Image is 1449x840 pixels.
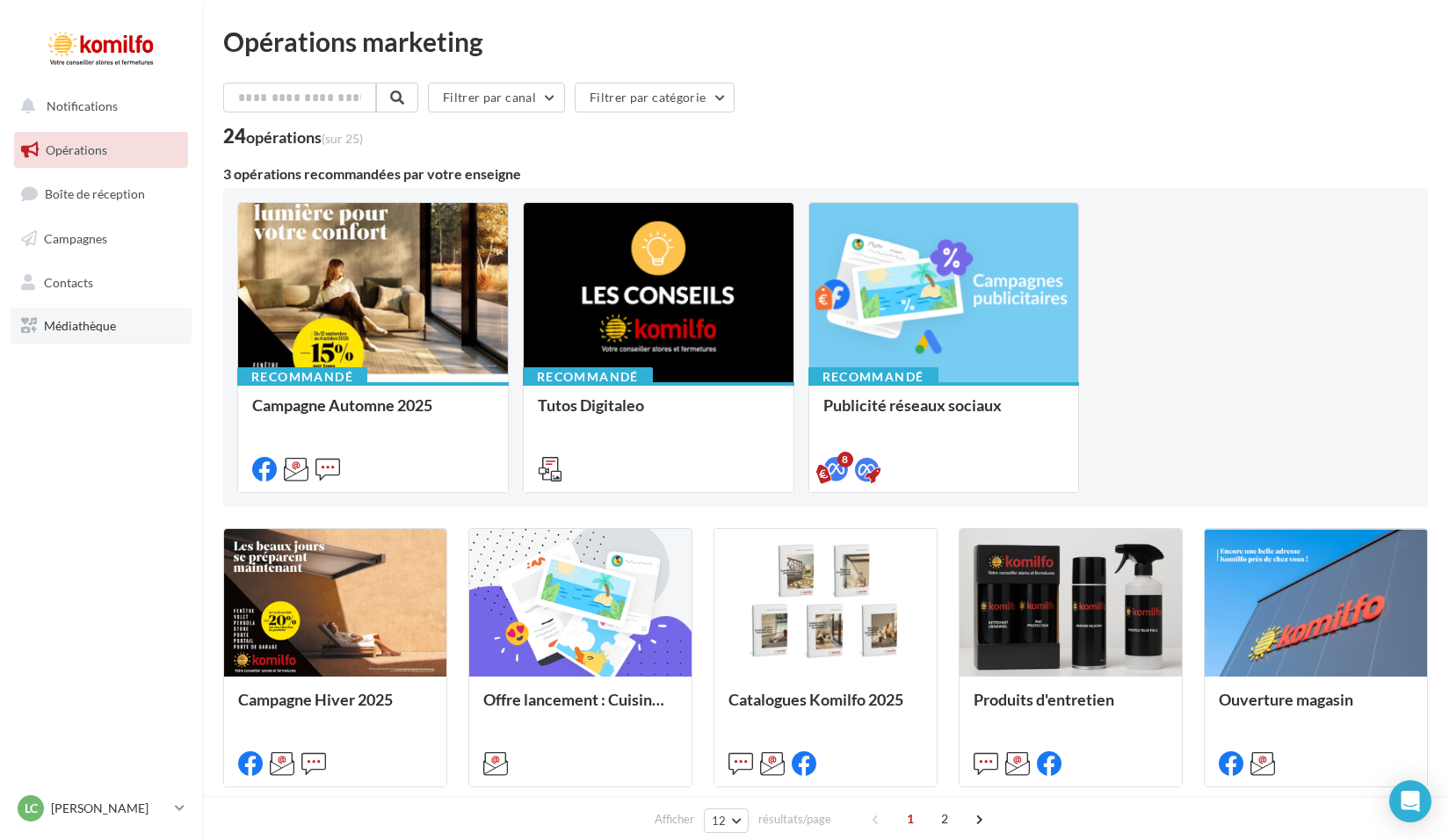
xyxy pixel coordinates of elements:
[704,808,749,833] button: 12
[823,396,1065,431] div: Publicité réseaux sociaux
[728,691,923,726] div: Catalogues Komilfo 2025
[483,691,677,726] div: Offre lancement : Cuisine extérieur
[47,98,118,113] span: Notifications
[44,318,116,333] span: Médiathèque
[655,811,694,828] span: Afficher
[11,132,192,169] a: Opérations
[538,396,779,431] div: Tutos Digitaleo
[25,800,38,817] span: Lc
[11,175,192,213] a: Boîte de réception
[45,186,145,201] span: Boîte de réception
[896,805,924,833] span: 1
[223,127,363,146] div: 24
[46,142,107,157] span: Opérations
[428,83,565,112] button: Filtrer par canal
[51,800,168,817] p: [PERSON_NAME]
[44,231,107,246] span: Campagnes
[223,28,1428,54] div: Opérations marketing
[237,367,367,387] div: Recommandé
[974,691,1168,726] div: Produits d'entretien
[575,83,735,112] button: Filtrer par catégorie
[11,221,192,257] a: Campagnes
[238,691,432,726] div: Campagne Hiver 2025
[44,274,93,289] span: Contacts
[11,264,192,301] a: Contacts
[931,805,959,833] span: 2
[14,792,188,825] a: Lc [PERSON_NAME]
[837,452,853,467] div: 8
[11,88,185,125] button: Notifications
[523,367,653,387] div: Recommandé
[252,396,494,431] div: Campagne Automne 2025
[11,308,192,344] a: Médiathèque
[1389,780,1431,822] div: Open Intercom Messenger
[1219,691,1413,726] div: Ouverture magasin
[322,131,363,146] span: (sur 25)
[758,811,831,828] span: résultats/page
[808,367,938,387] div: Recommandé
[246,129,363,145] div: opérations
[223,167,1428,181] div: 3 opérations recommandées par votre enseigne
[712,814,727,828] span: 12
